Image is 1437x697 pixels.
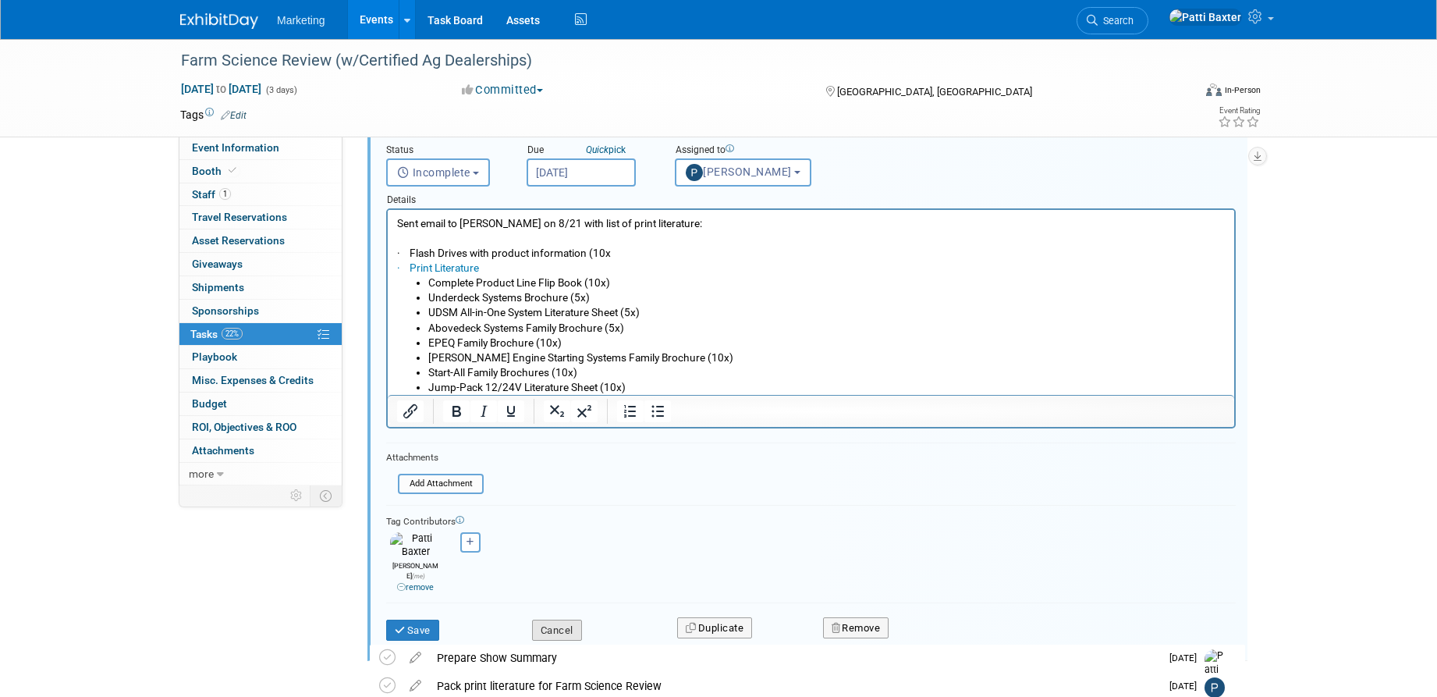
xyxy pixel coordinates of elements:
div: Assigned to [675,144,870,158]
span: (me) [412,573,425,580]
a: remove [397,582,434,592]
img: ExhibitDay [180,13,258,29]
a: Playbook [179,346,342,368]
div: Attachments [386,451,484,464]
button: Cancel [532,620,582,642]
input: Due Date [527,158,636,187]
button: Subscript [544,400,570,422]
span: 22% [222,328,243,340]
span: Incomplete [397,166,470,179]
span: [DATE] [1169,681,1205,692]
a: Staff1 [179,183,342,206]
span: Asset Reservations [192,234,285,247]
iframe: Rich Text Area [388,210,1234,395]
div: In-Person [1224,84,1261,96]
span: Event Information [192,141,279,154]
a: ROI, Objectives & ROO [179,416,342,439]
button: Superscript [571,400,598,422]
span: Playbook [192,350,237,363]
a: Misc. Expenses & Credits [179,369,342,392]
a: more [179,463,342,485]
a: Quickpick [583,144,629,156]
button: Insert/edit link [397,400,424,422]
span: Tasks [190,328,243,340]
span: Sponsorships [192,304,259,317]
div: Event Format [1100,81,1261,105]
span: [DATE] [DATE] [180,82,262,96]
div: Details [386,187,1236,208]
a: Attachments [179,439,342,462]
button: Underline [498,400,524,422]
span: [DATE] [1169,653,1205,663]
img: Format-Inperson.png [1206,84,1222,96]
button: Remove [823,617,889,639]
div: [PERSON_NAME] [390,560,441,593]
a: Search [1077,7,1148,34]
a: Event Information [179,137,342,159]
a: Travel Reservations [179,206,342,229]
a: Tasks22% [179,323,342,346]
div: Tag Contributors [386,512,1236,528]
span: Misc. Expenses & Credits [192,374,314,386]
div: Due [527,144,651,158]
i: Quick [586,144,609,155]
td: Toggle Event Tabs [310,485,342,506]
td: Tags [180,107,247,123]
a: edit [402,679,429,693]
div: Farm Science Review (w/Certified Ag Dealerships) [176,47,1169,75]
span: Attachments [192,444,254,457]
span: Travel Reservations [192,211,287,223]
a: Edit [221,110,247,121]
a: Booth [179,160,342,183]
button: Duplicate [677,617,752,639]
i: Booth reservation complete [229,166,236,175]
a: Budget [179,393,342,415]
div: Status [386,144,503,158]
a: Sponsorships [179,300,342,322]
span: Booth [192,165,239,177]
a: Asset Reservations [179,229,342,252]
button: [PERSON_NAME] [675,158,811,187]
span: Staff [192,188,231,201]
span: [PERSON_NAME] [686,165,792,178]
button: Bullet list [644,400,671,422]
button: Numbered list [617,400,644,422]
span: 1 [219,188,231,200]
span: [GEOGRAPHIC_DATA], [GEOGRAPHIC_DATA] [837,86,1032,98]
a: edit [402,651,429,665]
button: Save [386,620,439,642]
span: Marketing [277,14,325,27]
div: Event Rating [1218,107,1260,115]
button: Bold [443,400,470,422]
div: Prepare Show Summary [429,645,1160,671]
button: Committed [456,82,549,98]
span: ROI, Objectives & ROO [192,421,296,433]
span: to [214,83,229,95]
a: Giveaways [179,253,342,276]
button: Incomplete [386,158,490,187]
span: Budget [192,397,227,410]
span: Search [1098,15,1134,27]
span: Shipments [192,281,244,293]
img: Patti Baxter [390,532,441,560]
span: (3 days) [264,85,297,95]
td: Personalize Event Tab Strip [283,485,310,506]
span: more [189,468,214,480]
img: Patti Baxter [1169,9,1242,26]
button: Italic [470,400,497,422]
span: Giveaways [192,258,243,270]
a: Shipments [179,276,342,299]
